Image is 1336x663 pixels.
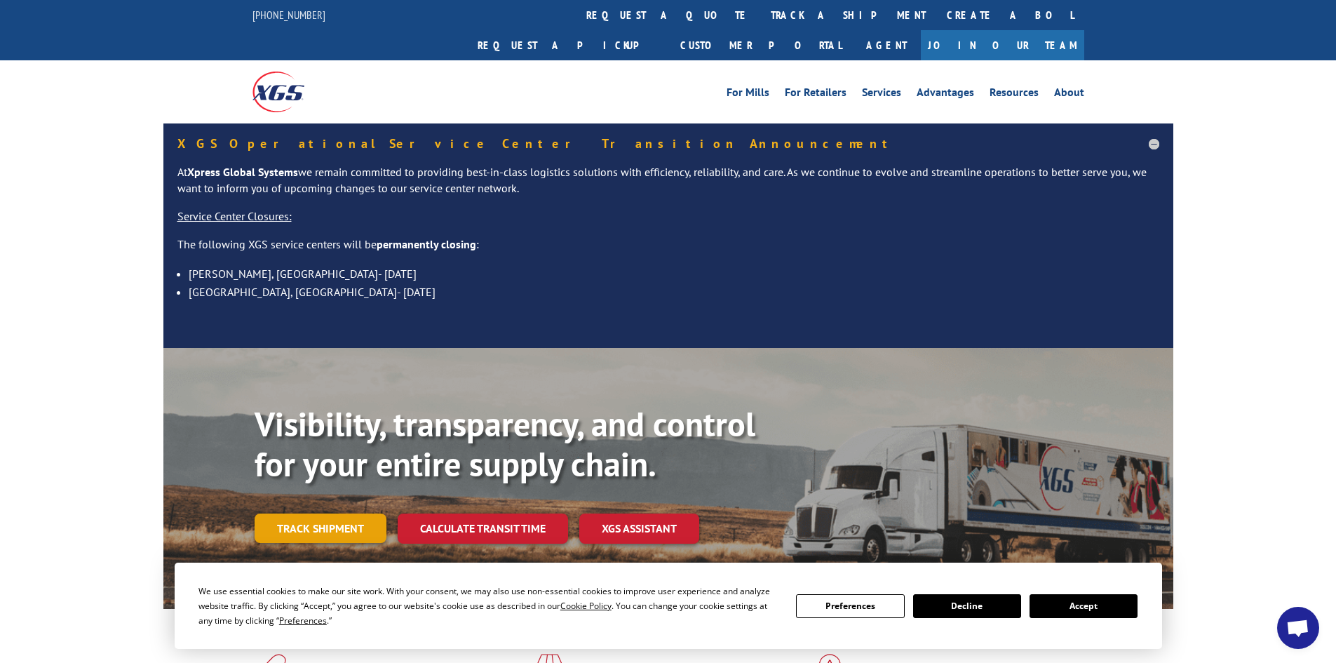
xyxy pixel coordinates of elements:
li: [GEOGRAPHIC_DATA], [GEOGRAPHIC_DATA]- [DATE] [189,283,1159,301]
a: For Mills [727,87,769,102]
a: For Retailers [785,87,846,102]
a: Join Our Team [921,30,1084,60]
a: Services [862,87,901,102]
a: XGS ASSISTANT [579,514,699,544]
h5: XGS Operational Service Center Transition Announcement [177,138,1159,150]
a: [PHONE_NUMBER] [252,8,325,22]
a: Request a pickup [467,30,670,60]
li: [PERSON_NAME], [GEOGRAPHIC_DATA]- [DATE] [189,264,1159,283]
b: Visibility, transparency, and control for your entire supply chain. [255,402,755,486]
a: Track shipment [255,514,386,543]
a: Agent [852,30,921,60]
button: Decline [913,594,1021,618]
p: The following XGS service centers will be : [177,236,1159,264]
a: Customer Portal [670,30,852,60]
a: Resources [990,87,1039,102]
span: Preferences [279,615,327,627]
div: Cookie Consent Prompt [175,563,1162,649]
p: At we remain committed to providing best-in-class logistics solutions with efficiency, reliabilit... [177,164,1159,209]
u: Service Center Closures: [177,209,292,223]
strong: permanently closing [377,237,476,251]
a: Advantages [917,87,974,102]
a: About [1054,87,1084,102]
div: We use essential cookies to make our site work. With your consent, we may also use non-essential ... [198,584,779,628]
span: Cookie Policy [560,600,612,612]
button: Accept [1030,594,1138,618]
button: Preferences [796,594,904,618]
a: Open chat [1277,607,1319,649]
strong: Xpress Global Systems [187,165,298,179]
a: Calculate transit time [398,514,568,544]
